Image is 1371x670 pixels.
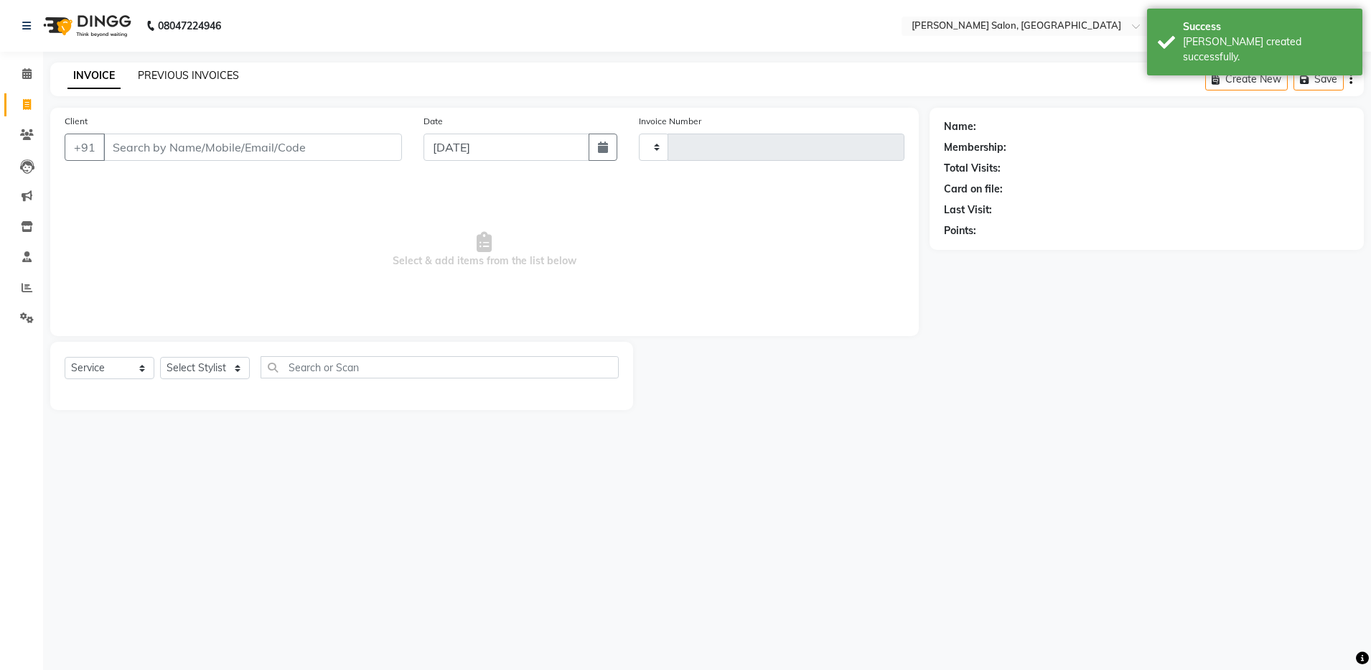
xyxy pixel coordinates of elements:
input: Search by Name/Mobile/Email/Code [103,134,402,161]
span: Select & add items from the list below [65,178,904,322]
a: INVOICE [67,63,121,89]
div: Last Visit: [944,203,992,218]
div: Card on file: [944,182,1003,197]
div: Bill created successfully. [1183,34,1352,65]
div: Total Visits: [944,161,1001,176]
label: Invoice Number [639,115,701,128]
button: Create New [1205,68,1288,90]
a: PREVIOUS INVOICES [138,69,239,82]
img: logo [37,6,135,46]
div: Points: [944,223,976,238]
b: 08047224946 [158,6,221,46]
div: Membership: [944,140,1006,155]
button: +91 [65,134,105,161]
button: Save [1293,68,1344,90]
div: Name: [944,119,976,134]
div: Success [1183,19,1352,34]
input: Search or Scan [261,356,619,378]
label: Client [65,115,88,128]
label: Date [424,115,443,128]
